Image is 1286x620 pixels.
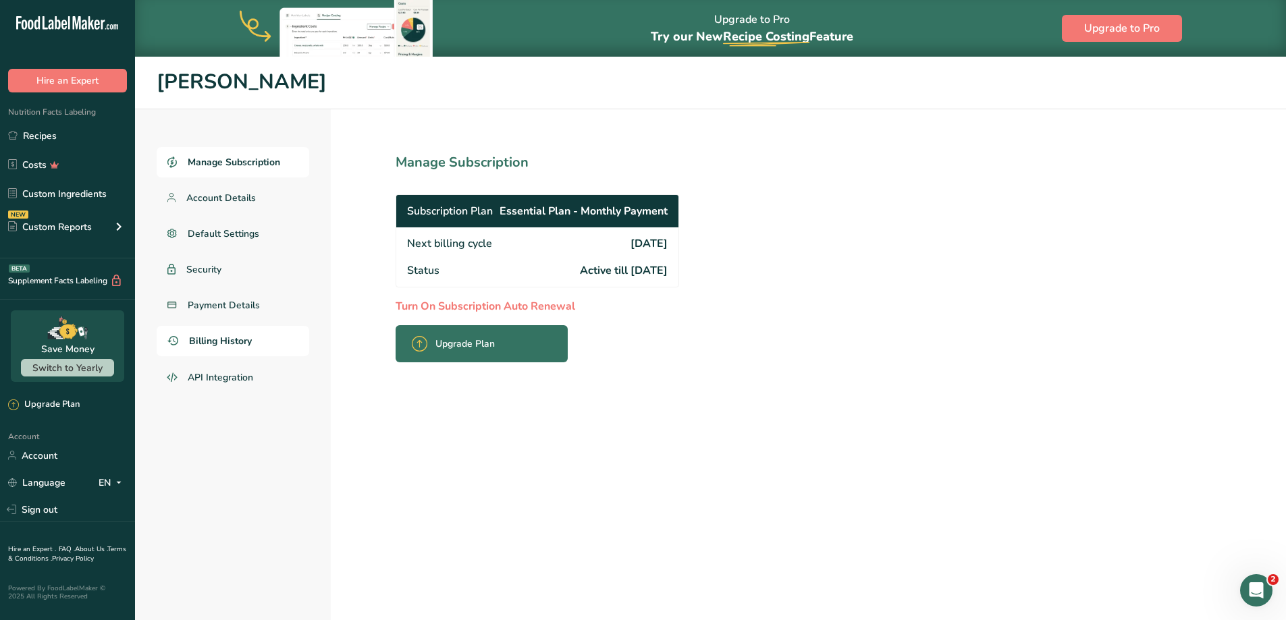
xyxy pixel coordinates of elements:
a: Terms & Conditions . [8,544,126,563]
a: Default Settings [157,219,309,249]
span: Upgrade to Pro [1084,20,1160,36]
h1: Manage Subscription [396,152,739,173]
span: [DATE] [631,235,668,252]
span: Default Settings [188,227,259,241]
a: Privacy Policy [52,554,94,563]
button: Hire an Expert [8,69,127,92]
div: Powered By FoodLabelMaker © 2025 All Rights Reserved [8,584,127,600]
span: API Integration [188,370,253,385]
button: Switch to Yearly [21,359,114,376]
span: Billing History [189,334,252,348]
a: API Integration [157,362,309,394]
span: Account Details [186,191,256,205]
span: Active till [DATE] [580,262,668,279]
span: Payment Details [188,298,260,312]
a: FAQ . [59,544,75,554]
span: Status [407,262,439,279]
h1: [PERSON_NAME] [157,67,1264,98]
span: 2 [1268,574,1279,585]
div: BETA [9,264,30,273]
span: Upgrade Plan [435,337,495,351]
div: Upgrade to Pro [651,1,853,57]
a: Account Details [157,183,309,213]
span: Manage Subscription [188,155,280,169]
div: Upgrade Plan [8,398,80,412]
div: EN [99,474,127,490]
div: Save Money [41,342,95,356]
span: Security [186,262,221,277]
span: Switch to Yearly [32,362,103,374]
a: About Us . [75,544,107,554]
a: Language [8,471,65,495]
span: Next billing cycle [407,235,492,252]
div: Custom Reports [8,220,92,234]
iframe: Intercom live chat [1240,574,1272,607]
span: Try our New Feature [651,28,853,45]
a: Payment Details [157,290,309,320]
span: Subscription Plan [407,203,493,219]
a: Hire an Expert . [8,544,56,554]
a: Security [157,254,309,285]
button: Upgrade to Pro [1062,15,1182,42]
a: Manage Subscription [157,147,309,177]
a: Billing History [157,326,309,356]
span: Recipe Costing [723,28,809,45]
div: NEW [8,210,28,219]
span: Essential Plan - Monthly Payment [500,203,668,219]
p: Turn On Subscription Auto Renewal [396,298,739,314]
